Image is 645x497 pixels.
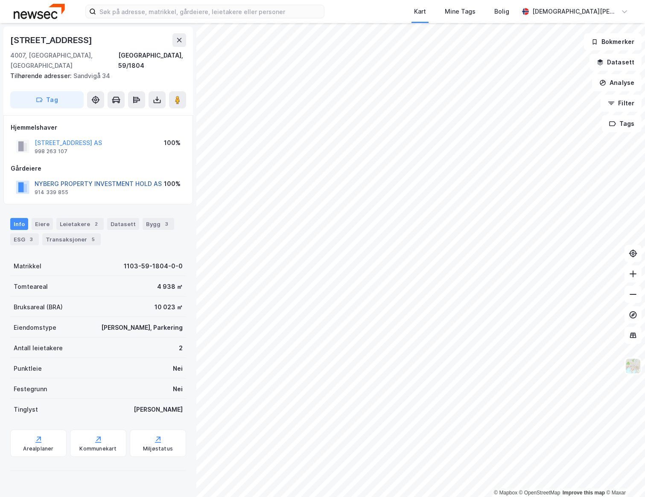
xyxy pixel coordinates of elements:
a: Improve this map [563,490,605,496]
div: Mine Tags [445,6,476,17]
div: Gårdeiere [11,163,186,174]
div: Eiere [32,218,53,230]
div: Bolig [494,6,509,17]
div: Transaksjoner [42,233,101,245]
img: Z [625,358,641,374]
div: Info [10,218,28,230]
div: Miljøstatus [143,445,173,452]
div: Bygg [143,218,174,230]
div: [STREET_ADDRESS] [10,33,94,47]
div: Nei [173,363,183,374]
div: 1103-59-1804-0-0 [124,261,183,271]
div: 2 [92,220,100,228]
div: 4 938 ㎡ [157,282,183,292]
div: Festegrunn [14,384,47,394]
div: [PERSON_NAME], Parkering [101,323,183,333]
div: ESG [10,233,39,245]
button: Datasett [590,54,642,71]
div: Sandvigå 34 [10,71,179,81]
div: Matrikkel [14,261,41,271]
div: Tomteareal [14,282,48,292]
div: 100% [164,138,181,148]
div: 5 [89,235,97,244]
iframe: Chat Widget [602,456,645,497]
div: 10 023 ㎡ [155,302,183,312]
div: Eiendomstype [14,323,56,333]
button: Bokmerker [584,33,642,50]
a: Mapbox [494,490,517,496]
button: Tags [602,115,642,132]
div: 4007, [GEOGRAPHIC_DATA], [GEOGRAPHIC_DATA] [10,50,118,71]
div: Hjemmelshaver [11,122,186,133]
div: Kontrollprogram for chat [602,456,645,497]
span: Tilhørende adresser: [10,72,73,79]
button: Tag [10,91,84,108]
div: 3 [162,220,171,228]
div: Leietakere [56,218,104,230]
img: newsec-logo.f6e21ccffca1b3a03d2d.png [14,4,65,19]
div: 914 339 855 [35,189,68,196]
div: 3 [27,235,35,244]
div: [PERSON_NAME] [134,404,183,415]
div: Nei [173,384,183,394]
button: Analyse [592,74,642,91]
div: 2 [179,343,183,353]
button: Filter [601,95,642,112]
input: Søk på adresse, matrikkel, gårdeiere, leietakere eller personer [96,5,324,18]
a: OpenStreetMap [519,490,560,496]
div: Arealplaner [23,445,53,452]
div: Kart [414,6,426,17]
div: Tinglyst [14,404,38,415]
div: Bruksareal (BRA) [14,302,63,312]
div: Antall leietakere [14,343,63,353]
div: [DEMOGRAPHIC_DATA][PERSON_NAME] [532,6,618,17]
div: Kommunekart [79,445,117,452]
div: 998 263 107 [35,148,67,155]
div: Datasett [107,218,139,230]
div: Punktleie [14,363,42,374]
div: [GEOGRAPHIC_DATA], 59/1804 [118,50,186,71]
div: 100% [164,179,181,189]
